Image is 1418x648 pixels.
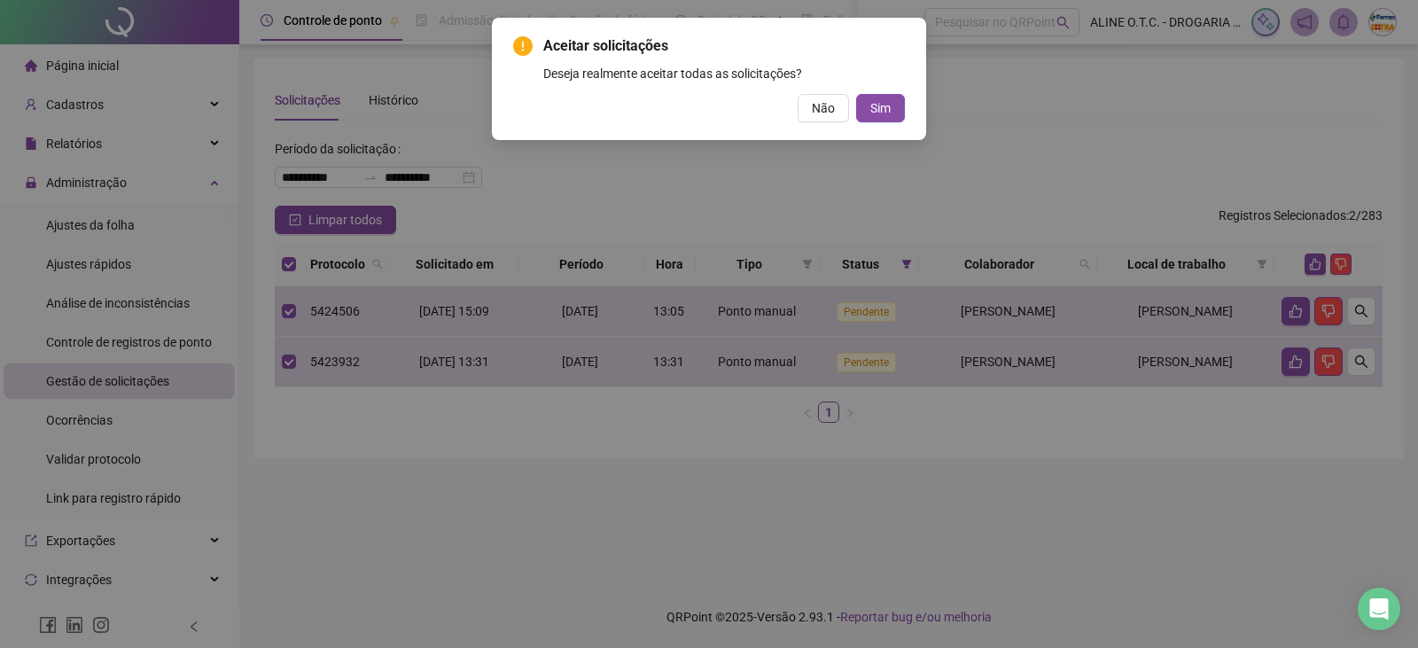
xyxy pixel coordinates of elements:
span: exclamation-circle [513,36,533,56]
span: Sim [870,98,891,118]
span: Aceitar solicitações [543,35,905,57]
div: Deseja realmente aceitar todas as solicitações? [543,64,905,83]
button: Sim [856,94,905,122]
button: Não [798,94,849,122]
div: Open Intercom Messenger [1358,588,1400,630]
span: Não [812,98,835,118]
